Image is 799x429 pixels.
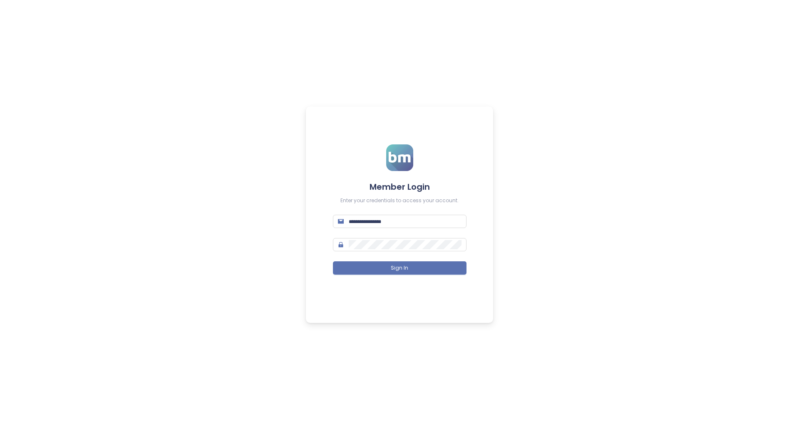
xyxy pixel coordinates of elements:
[333,197,466,205] div: Enter your credentials to access your account.
[386,144,413,171] img: logo
[333,181,466,193] h4: Member Login
[333,261,466,275] button: Sign In
[338,242,344,248] span: lock
[338,218,344,224] span: mail
[391,264,408,272] span: Sign In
